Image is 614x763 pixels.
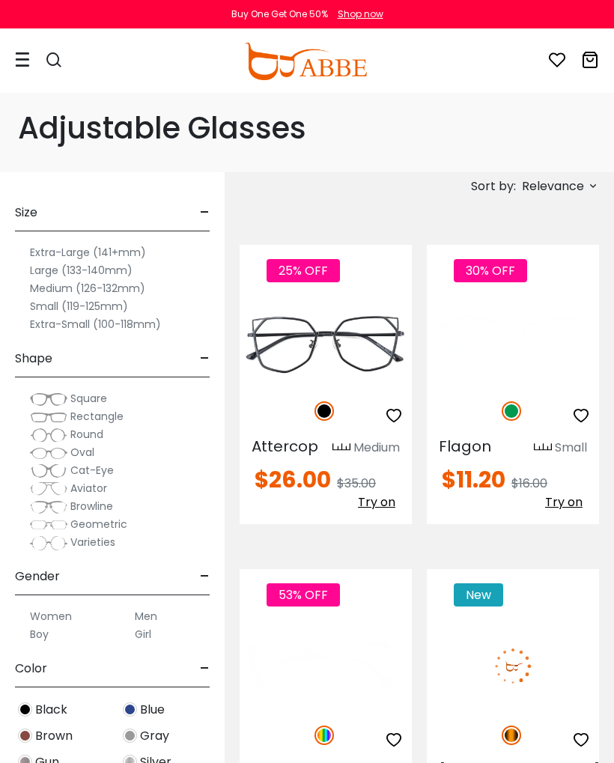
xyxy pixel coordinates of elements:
img: Round.png [30,428,67,443]
button: Try on [353,493,400,512]
span: - [200,195,210,231]
label: Women [30,607,72,625]
span: Gray [140,727,169,745]
img: Tortoise [502,726,521,745]
span: - [200,559,210,595]
img: Oval.png [30,446,67,460]
span: $26.00 [255,463,331,496]
span: Oval [70,445,94,460]
span: Geometric [70,517,127,532]
span: Try on [358,493,395,511]
label: Extra-Large (141+mm) [30,243,146,261]
img: Cat-Eye.png [30,463,67,478]
img: size ruler [332,443,350,454]
img: Green Flagon - TR ,Adjust Nose Pads [427,299,599,385]
img: Blue [123,702,137,717]
label: Medium (126-132mm) [30,279,145,297]
span: - [200,651,210,687]
div: Medium [353,439,400,457]
label: Large (133-140mm) [30,261,133,279]
img: Multicolor [314,726,334,745]
div: Buy One Get One 50% [231,7,328,21]
span: Blue [140,701,165,719]
img: Aviator.png [30,481,67,496]
span: Try on [545,493,583,511]
img: size ruler [534,443,552,454]
span: $35.00 [337,475,376,492]
span: Cat-Eye [70,463,114,478]
img: Gray [123,729,137,743]
h1: Adjustable Glasses [18,110,596,146]
span: Square [70,391,107,406]
span: 53% OFF [267,583,340,607]
span: Rectangle [70,409,124,424]
span: Round [70,427,103,442]
span: Size [15,195,37,231]
span: Varieties [70,535,115,550]
button: Try on [541,493,587,512]
span: Browline [70,499,113,514]
span: Relevance [522,173,584,200]
span: $11.20 [442,463,505,496]
img: Brown [18,729,32,743]
span: Sort by: [471,177,516,195]
img: Tortoise Manchester - TR ,Adjust Nose Pads [427,623,599,709]
span: Color [15,651,47,687]
div: Small [555,439,587,457]
img: Rectangle.png [30,410,67,425]
label: Girl [135,625,151,643]
span: Aviator [70,481,107,496]
span: 25% OFF [267,259,340,282]
img: Black [18,702,32,717]
img: Black [314,401,334,421]
img: Black Attercop - Metal,TR ,Adjust Nose Pads [240,299,412,385]
span: Shape [15,341,52,377]
img: Geometric.png [30,517,67,532]
img: Square.png [30,392,67,407]
span: Attercop [252,436,318,457]
label: Boy [30,625,49,643]
label: Small (119-125mm) [30,297,128,315]
span: - [200,341,210,377]
span: Brown [35,727,73,745]
span: Gender [15,559,60,595]
label: Men [135,607,157,625]
span: $16.00 [511,475,547,492]
span: Flagon [439,436,491,457]
img: Multicolor Eyot - Metal ,Adjust Nose Pads [240,623,412,709]
label: Extra-Small (100-118mm) [30,315,161,333]
img: abbeglasses.com [244,43,367,80]
span: New [454,583,503,607]
img: Browline.png [30,499,67,514]
a: Shop now [330,7,383,20]
img: Green [502,401,521,421]
div: Shop now [338,7,383,21]
span: Black [35,701,67,719]
span: 30% OFF [454,259,527,282]
img: Varieties.png [30,535,67,551]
